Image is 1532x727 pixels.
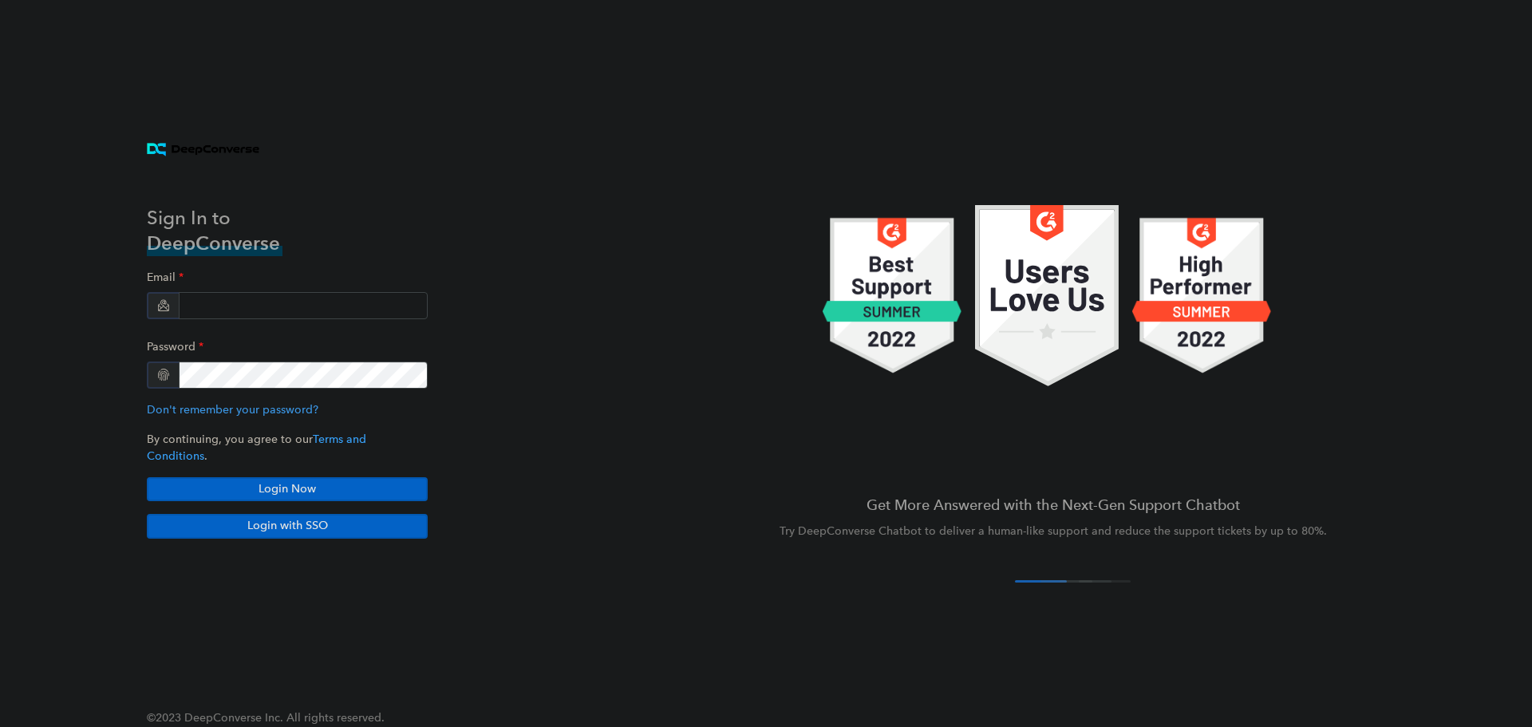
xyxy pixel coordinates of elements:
button: 4 [1079,580,1131,583]
button: Login with SSO [147,514,428,538]
h3: Sign In to [147,205,282,231]
button: 2 [1040,580,1092,583]
a: Don't remember your password? [147,403,318,417]
img: carousel 1 [975,205,1119,387]
label: Password [147,332,203,362]
button: 3 [1060,580,1111,583]
img: horizontal logo [147,143,259,156]
img: carousel 1 [1131,205,1271,387]
span: Try DeepConverse Chatbot to deliver a human-like support and reduce the support tickets by up to ... [780,524,1327,538]
img: carousel 1 [822,205,961,387]
button: 1 [1015,580,1067,583]
p: By continuing, you agree to our . [147,431,428,464]
button: Login Now [147,477,428,501]
label: Email [147,263,184,292]
h3: DeepConverse [147,231,282,256]
span: ©2023 DeepConverse Inc. All rights reserved. [147,711,385,725]
h4: Get More Answered with the Next-Gen Support Chatbot [613,495,1494,515]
